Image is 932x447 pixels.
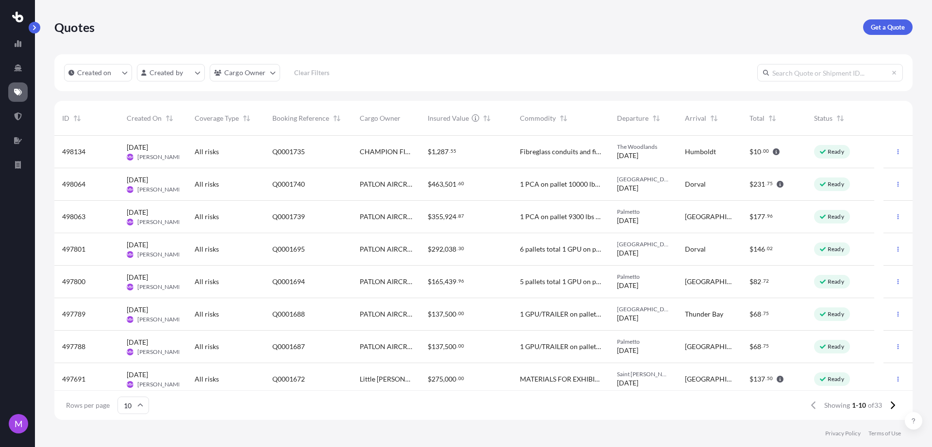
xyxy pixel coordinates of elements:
[617,208,669,216] span: Palmetto
[77,68,112,78] p: Created on
[753,311,761,318] span: 68
[127,282,133,292] span: MM
[127,250,133,259] span: MM
[825,430,861,437] a: Privacy Policy
[828,213,844,221] p: Ready
[863,19,913,35] a: Get a Quote
[137,381,183,388] span: [PERSON_NAME]
[445,246,456,253] span: 038
[458,247,464,250] span: 30
[753,246,765,253] span: 146
[15,419,23,429] span: M
[763,312,769,315] span: 75
[767,247,773,250] span: 02
[828,343,844,351] p: Ready
[458,312,464,315] span: 00
[360,179,412,189] span: PATLON AIRCRAFT & INDUSTRIES LIMITED
[360,147,412,157] span: CHAMPION FIBERGLASS, INC.
[753,278,761,285] span: 82
[457,247,458,250] span: .
[828,310,844,318] p: Ready
[457,377,458,380] span: .
[137,316,183,323] span: [PERSON_NAME]
[558,112,569,124] button: Sort
[137,64,205,81] button: createdBy Filter options
[195,244,219,254] span: All risks
[437,148,449,155] span: 287
[868,430,901,437] a: Terms of Use
[824,400,850,410] span: Showing
[445,181,456,188] span: 501
[127,380,133,389] span: MM
[62,147,85,157] span: 498134
[617,113,649,123] span: Departure
[285,65,339,80] button: Clear Filters
[445,213,456,220] span: 924
[617,370,669,378] span: Saint [PERSON_NAME]
[150,68,183,78] p: Created by
[520,244,601,254] span: 6 pallets total 1 GPU on pallet 1300lbs at 70 x 36 x 40 2 cable hoists at 1000lbs each 96 x 48 x ...
[685,212,734,222] span: [GEOGRAPHIC_DATA]
[195,342,219,351] span: All risks
[749,376,753,383] span: $
[428,278,432,285] span: $
[458,344,464,348] span: 00
[272,212,305,222] span: Q0001739
[195,113,239,123] span: Coverage Type
[749,113,765,123] span: Total
[457,344,458,348] span: .
[137,348,183,356] span: [PERSON_NAME]
[753,376,765,383] span: 137
[435,148,437,155] span: ,
[685,179,706,189] span: Dorval
[195,212,219,222] span: All risks
[766,214,766,218] span: .
[432,246,443,253] span: 292
[749,343,753,350] span: $
[445,311,456,318] span: 500
[685,374,734,384] span: [GEOGRAPHIC_DATA]
[71,112,83,124] button: Sort
[224,68,266,78] p: Cargo Owner
[428,311,432,318] span: $
[520,374,601,384] span: MATERIALS FOR EXHIBIT SHOW
[520,309,601,319] span: 1 GPU/TRAILER on pallet 1800lbs at 88 x 48 x 58 – no stacking on top 2 GPU/CART on pallets 1100lb...
[127,185,133,194] span: MM
[749,148,753,155] span: $
[766,182,766,185] span: .
[195,309,219,319] span: All risks
[457,182,458,185] span: .
[617,143,669,151] span: The Woodlands
[127,370,148,380] span: [DATE]
[650,112,662,124] button: Sort
[428,213,432,220] span: $
[834,112,846,124] button: Sort
[360,212,412,222] span: PATLON AIRCRAFT & INDUSTRIES LIMITED
[520,147,601,157] span: Fibreglass conduits and fittings
[195,277,219,287] span: All risks
[766,247,766,250] span: .
[762,344,763,348] span: .
[137,186,183,193] span: [PERSON_NAME]
[62,244,85,254] span: 497801
[685,147,716,157] span: Humboldt
[617,273,669,281] span: Palmetto
[457,279,458,283] span: .
[428,343,432,350] span: $
[617,338,669,346] span: Palmetto
[127,143,148,152] span: [DATE]
[445,376,456,383] span: 000
[753,181,765,188] span: 231
[852,400,866,410] span: 1-10
[428,181,432,188] span: $
[428,113,469,123] span: Insured Value
[457,214,458,218] span: .
[749,246,753,253] span: $
[137,251,183,258] span: [PERSON_NAME]
[127,217,133,227] span: MM
[272,244,305,254] span: Q0001695
[767,182,773,185] span: 75
[685,277,734,287] span: [GEOGRAPHIC_DATA]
